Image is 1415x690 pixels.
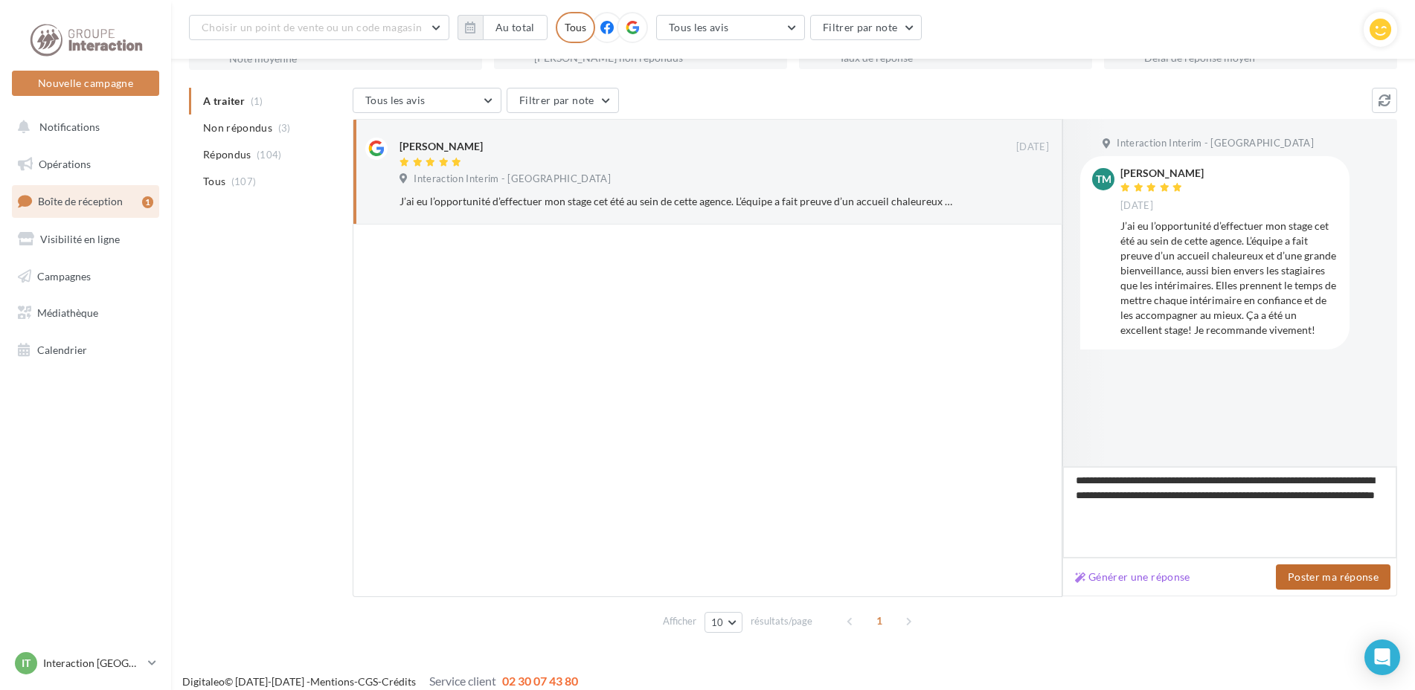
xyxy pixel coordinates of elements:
[9,224,162,255] a: Visibilité en ligne
[810,15,923,40] button: Filtrer par note
[257,149,282,161] span: (104)
[1120,219,1338,338] div: J’ai eu l’opportunité d’effectuer mon stage cet été au sein de cette agence. L’équipe a fait preu...
[663,614,696,628] span: Afficher
[12,71,159,96] button: Nouvelle campagne
[39,158,91,170] span: Opérations
[9,185,162,217] a: Boîte de réception1
[9,297,162,329] a: Médiathèque
[9,261,162,292] a: Campagnes
[656,15,805,40] button: Tous les avis
[751,614,812,628] span: résultats/page
[40,233,120,245] span: Visibilité en ligne
[9,149,162,180] a: Opérations
[9,335,162,366] a: Calendrier
[400,194,952,209] div: J’ai eu l’opportunité d’effectuer mon stage cet été au sein de cette agence. L’équipe a fait preu...
[142,196,153,208] div: 1
[429,674,496,688] span: Service client
[22,656,31,671] span: IT
[353,88,501,113] button: Tous les avis
[1096,172,1111,187] span: TM
[1120,199,1153,213] span: [DATE]
[9,112,156,143] button: Notifications
[507,88,619,113] button: Filtrer par note
[203,147,251,162] span: Répondus
[203,174,225,189] span: Tous
[1117,137,1314,150] span: Interaction Interim - [GEOGRAPHIC_DATA]
[1276,564,1390,590] button: Poster ma réponse
[382,675,416,688] a: Crédits
[202,21,422,33] span: Choisir un point de vente ou un code magasin
[711,616,724,628] span: 10
[365,94,426,106] span: Tous les avis
[37,269,91,282] span: Campagnes
[310,675,354,688] a: Mentions
[458,15,548,40] button: Au total
[358,675,378,688] a: CGS
[182,675,578,688] span: © [DATE]-[DATE] - - -
[669,21,729,33] span: Tous les avis
[1364,639,1400,675] div: Open Intercom Messenger
[39,120,100,133] span: Notifications
[400,139,483,154] div: [PERSON_NAME]
[37,306,98,319] span: Médiathèque
[1069,568,1196,586] button: Générer une réponse
[231,175,257,187] span: (107)
[278,122,291,134] span: (3)
[483,15,548,40] button: Au total
[705,612,742,633] button: 10
[189,15,449,40] button: Choisir un point de vente ou un code magasin
[203,120,272,135] span: Non répondus
[38,195,123,207] span: Boîte de réception
[43,656,142,671] p: Interaction [GEOGRAPHIC_DATA]
[556,12,595,43] div: Tous
[502,674,578,688] span: 02 30 07 43 80
[37,344,87,356] span: Calendrier
[1120,168,1204,178] div: [PERSON_NAME]
[12,649,159,677] a: IT Interaction [GEOGRAPHIC_DATA]
[867,609,891,633] span: 1
[182,675,225,688] a: Digitaleo
[1016,141,1049,154] span: [DATE]
[414,172,611,186] span: Interaction Interim - [GEOGRAPHIC_DATA]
